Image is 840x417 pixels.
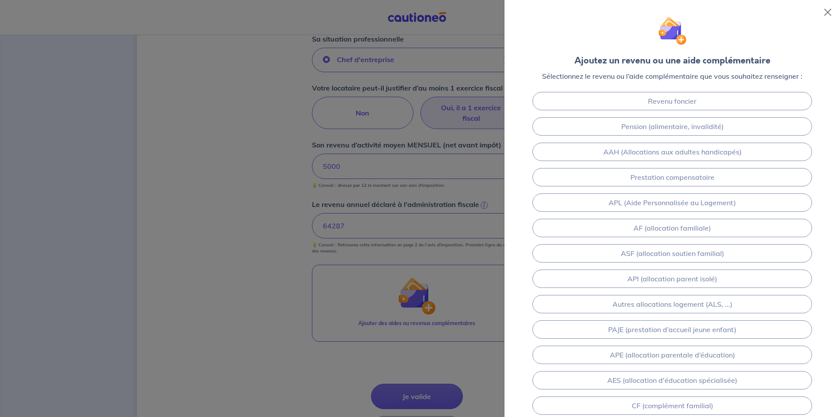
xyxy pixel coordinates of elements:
a: API (allocation parent isolé) [532,270,812,288]
p: Sélectionnez le revenu ou l’aide complémentaire que vous souhaitez renseigner : [542,71,802,81]
a: Prestation compensatoire [532,168,812,186]
img: illu_wallet.svg [658,17,686,45]
a: Pension (alimentaire, invalidité) [532,117,812,136]
a: AAH (Allocations aux adultes handicapés) [532,143,812,161]
a: AF (allocation familiale) [532,219,812,237]
a: Revenu foncier [532,92,812,110]
a: Autres allocations logement (ALS, ...) [532,295,812,313]
a: APE (allocation parentale d’éducation) [532,346,812,364]
a: ASF (allocation soutien familial) [532,244,812,263]
a: CF (complément familial) [532,396,812,415]
a: AES (allocation d'éducation spécialisée) [532,371,812,389]
div: Ajoutez un revenu ou une aide complémentaire [574,54,770,67]
button: Close [821,5,835,19]
a: PAJE (prestation d’accueil jeune enfant) [532,320,812,339]
a: APL (Aide Personnalisée au Logement) [532,193,812,212]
